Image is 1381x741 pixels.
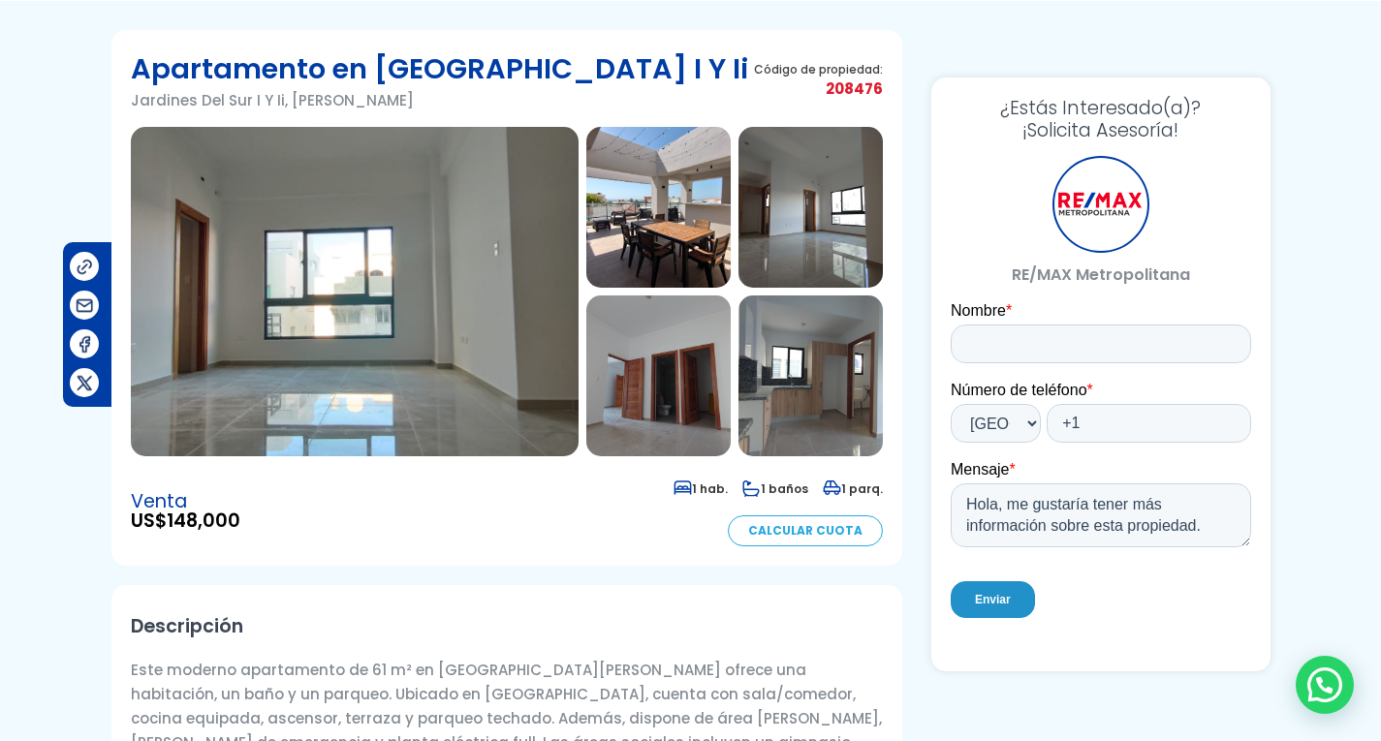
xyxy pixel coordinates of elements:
span: 148,000 [167,508,240,534]
p: Jardines Del Sur I Y Ii, [PERSON_NAME] [131,88,748,112]
iframe: Form 0 [951,301,1251,652]
img: Apartamento en Jardines Del Sur I Y Ii [738,295,883,456]
img: Compartir [75,373,95,393]
img: Compartir [75,334,95,355]
h1: Apartamento en [GEOGRAPHIC_DATA] I Y Ii [131,49,748,88]
img: Apartamento en Jardines Del Sur I Y Ii [586,295,731,456]
img: Compartir [75,257,95,277]
p: RE/MAX Metropolitana [951,262,1251,287]
span: Venta [131,492,240,511]
span: 208476 [754,77,883,101]
a: Calcular Cuota [728,515,883,546]
div: RE/MAX Metropolitana [1052,156,1149,253]
h3: ¡Solicita Asesoría! [951,97,1251,141]
img: Apartamento en Jardines Del Sur I Y Ii [131,127,579,456]
span: ¿Estás Interesado(a)? [951,97,1251,119]
img: Apartamento en Jardines Del Sur I Y Ii [586,127,731,288]
span: 1 baños [742,480,808,497]
span: US$ [131,511,240,531]
span: 1 hab. [674,480,728,497]
span: 1 parq. [823,480,883,497]
img: Compartir [75,295,95,316]
h2: Descripción [131,604,883,648]
img: Apartamento en Jardines Del Sur I Y Ii [738,127,883,288]
span: Código de propiedad: [754,62,883,77]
